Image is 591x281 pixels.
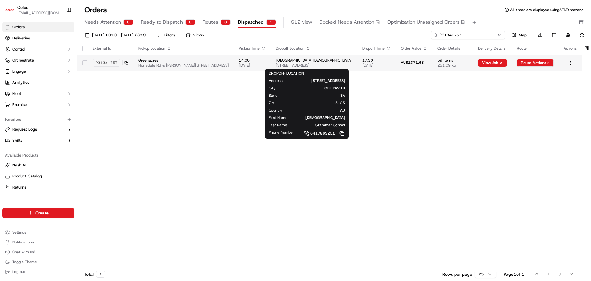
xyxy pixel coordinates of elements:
[12,173,42,179] span: Product Catalog
[442,271,472,277] p: Rows per page
[2,182,74,192] button: Returns
[269,115,287,120] span: First Name
[431,31,505,39] input: Type to search
[21,59,101,65] div: Start new chat
[5,127,64,132] a: Request Logs
[507,31,531,39] button: Map
[12,58,34,63] span: Orchestrate
[12,91,21,96] span: Fleet
[58,89,99,96] span: API Documentation
[6,90,11,95] div: 📗
[82,31,148,39] button: [DATE] 00:00 - [DATE] 23:59
[2,22,74,32] a: Orders
[12,250,35,255] span: Chat with us!
[362,46,391,51] div: Dropoff Time
[2,228,74,237] button: Settings
[12,259,37,264] span: Toggle Theme
[2,67,74,76] button: Engage
[84,271,105,278] div: Total
[17,10,61,15] button: [EMAIL_ADDRESS][DOMAIN_NAME]
[193,32,204,38] span: Views
[2,267,74,276] button: Log out
[61,104,74,109] span: Pylon
[43,104,74,109] a: Powered byPylon
[504,271,524,277] div: Page 1 of 1
[269,93,278,98] span: State
[123,19,133,25] div: 0
[478,60,507,65] a: View Job
[12,102,27,108] span: Promise
[138,46,229,51] div: Pickup Location
[437,63,468,68] span: 251.09 kg
[185,19,195,25] div: 0
[141,18,183,26] span: Ready to Dispatch
[2,171,74,181] button: Product Catalog
[5,5,15,15] img: Coles
[269,86,275,91] span: City
[387,18,460,26] span: Optimization Unassigned Orders
[105,61,112,68] button: Start new chat
[285,86,345,91] span: GREENWITH
[2,33,74,43] a: Deliveries
[239,46,266,51] div: Pickup Time
[5,162,72,168] a: Nash AI
[269,108,282,113] span: Country
[2,115,74,124] div: Favorites
[510,7,584,12] span: All times are displayed using AEST timezone
[239,63,266,68] span: [DATE]
[292,78,345,83] span: [STREET_ADDRESS]
[35,210,49,216] span: Create
[2,55,74,65] button: Orchestrate
[2,160,74,170] button: Nash AI
[12,89,47,96] span: Knowledge Base
[12,230,26,235] span: Settings
[2,124,74,134] button: Request Logs
[269,71,304,76] span: DROPOFF LOCATION
[269,100,274,105] span: Zip
[276,63,352,68] span: [STREET_ADDRESS]
[12,35,30,41] span: Deliveries
[2,100,74,110] button: Promise
[291,18,312,26] span: S12 view
[478,46,507,51] div: Delivery Details
[164,32,175,38] div: Filters
[2,2,64,17] button: ColesColes[EMAIL_ADDRESS][DOMAIN_NAME]
[6,25,112,35] p: Welcome 👋
[297,123,345,128] span: Grammar School
[276,58,352,63] span: [GEOGRAPHIC_DATA][DEMOGRAPHIC_DATA]
[266,19,276,25] div: 1
[5,185,72,190] a: Returns
[12,240,34,245] span: Notifications
[96,271,105,278] div: 1
[6,6,18,18] img: Nash
[284,100,345,105] span: 5125
[17,4,28,10] span: Coles
[52,90,57,95] div: 💻
[12,185,26,190] span: Returns
[12,127,37,132] span: Request Logs
[401,60,424,65] span: AU$1371.63
[92,32,146,38] span: [DATE] 00:00 - [DATE] 23:59
[203,18,218,26] span: Routes
[84,5,107,15] h1: Orders
[310,131,335,136] span: 0417863251
[16,40,111,46] input: Got a question? Start typing here...
[276,46,352,51] div: Dropoff Location
[2,258,74,266] button: Toggle Theme
[269,78,283,83] span: Address
[304,130,345,137] a: 0417863251
[154,31,178,39] button: Filters
[12,80,29,85] span: Analytics
[12,269,25,274] span: Log out
[269,123,287,128] span: Last Name
[5,138,64,143] a: Shifts
[287,93,345,98] span: SA
[50,87,101,98] a: 💻API Documentation
[269,130,294,135] span: Phone Number
[21,65,78,70] div: We're available if you need us!
[5,173,72,179] a: Product Catalog
[362,63,391,68] span: [DATE]
[95,60,118,65] span: 231341757
[362,58,391,63] span: 17:30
